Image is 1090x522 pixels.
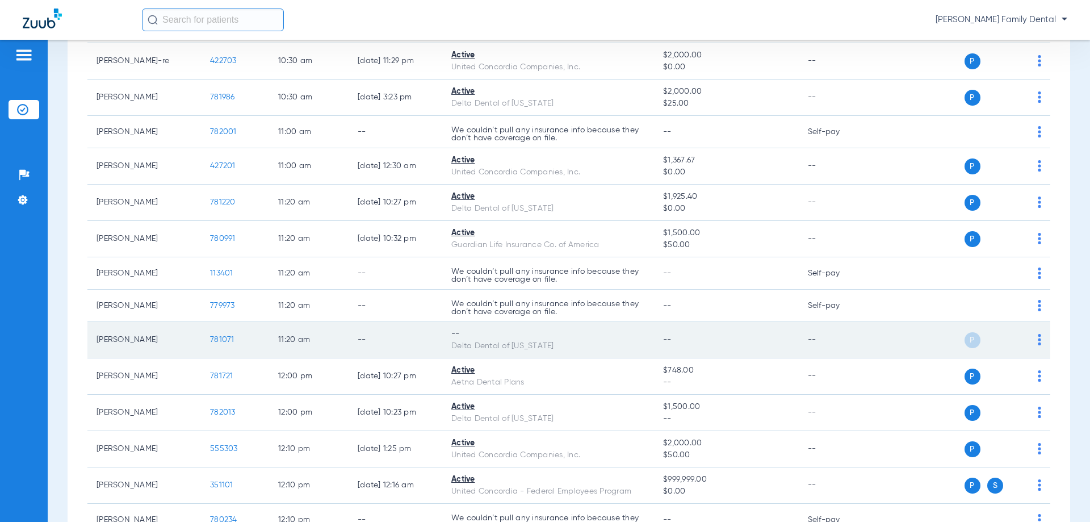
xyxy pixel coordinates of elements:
span: -- [663,269,672,277]
td: 11:20 AM [269,185,349,221]
td: 12:00 PM [269,395,349,431]
td: [PERSON_NAME] [87,185,201,221]
span: [PERSON_NAME] Family Dental [936,14,1067,26]
div: Active [451,227,645,239]
iframe: Chat Widget [1033,467,1090,522]
td: [PERSON_NAME] [87,395,201,431]
span: -- [663,413,789,425]
td: 11:20 AM [269,290,349,322]
td: -- [349,116,442,148]
input: Search for patients [142,9,284,31]
td: [PERSON_NAME] [87,358,201,395]
td: -- [799,431,875,467]
td: 11:00 AM [269,148,349,185]
span: P [965,158,980,174]
td: -- [799,467,875,504]
td: -- [799,80,875,116]
td: -- [799,43,875,80]
span: -- [663,377,789,389]
span: S [987,478,1003,494]
p: We couldn’t pull any insurance info because they don’t have coverage on file. [451,268,645,283]
td: -- [799,358,875,395]
span: P [965,478,980,494]
span: P [965,441,980,457]
span: P [965,405,980,421]
span: P [965,90,980,106]
td: [DATE] 10:32 PM [349,221,442,257]
td: [PERSON_NAME] [87,221,201,257]
td: [PERSON_NAME] [87,116,201,148]
td: -- [799,322,875,358]
img: group-dot-blue.svg [1038,407,1041,418]
td: 11:00 AM [269,116,349,148]
img: group-dot-blue.svg [1038,370,1041,382]
span: 781071 [210,336,234,344]
td: 10:30 AM [269,43,349,80]
td: -- [799,221,875,257]
td: [DATE] 10:27 PM [349,185,442,221]
td: Self-pay [799,290,875,322]
span: P [965,332,980,348]
td: [PERSON_NAME] [87,322,201,358]
div: Active [451,401,645,413]
span: 351101 [210,481,233,489]
span: 781986 [210,93,235,101]
td: 11:20 AM [269,221,349,257]
span: 555303 [210,445,238,453]
td: [PERSON_NAME] [87,148,201,185]
div: United Concordia - Federal Employees Program [451,486,645,498]
span: $1,500.00 [663,401,789,413]
td: [PERSON_NAME]-re [87,43,201,80]
td: -- [349,290,442,322]
td: 12:00 PM [269,358,349,395]
img: group-dot-blue.svg [1038,443,1041,454]
span: 782013 [210,408,236,416]
span: P [965,53,980,69]
div: Delta Dental of [US_STATE] [451,203,645,215]
span: 780991 [210,235,236,243]
span: 782001 [210,128,237,136]
span: 113401 [210,269,233,277]
span: $50.00 [663,239,789,251]
img: group-dot-blue.svg [1038,160,1041,172]
img: group-dot-blue.svg [1038,334,1041,345]
td: 12:10 PM [269,467,349,504]
td: [PERSON_NAME] [87,257,201,290]
div: Delta Dental of [US_STATE] [451,340,645,352]
td: 10:30 AM [269,80,349,116]
td: [DATE] 10:23 PM [349,395,442,431]
span: 427201 [210,162,236,170]
td: -- [799,185,875,221]
td: [DATE] 1:25 PM [349,431,442,467]
td: -- [799,395,875,431]
td: [PERSON_NAME] [87,80,201,116]
span: P [965,195,980,211]
div: Delta Dental of [US_STATE] [451,413,645,425]
span: $2,000.00 [663,437,789,449]
div: Active [451,154,645,166]
span: $0.00 [663,61,789,73]
span: $1,925.40 [663,191,789,203]
div: United Concordia Companies, Inc. [451,166,645,178]
span: P [965,231,980,247]
td: 11:20 AM [269,322,349,358]
div: Active [451,437,645,449]
span: $50.00 [663,449,789,461]
td: 12:10 PM [269,431,349,467]
td: [DATE] 12:16 AM [349,467,442,504]
img: Search Icon [148,15,158,25]
img: group-dot-blue.svg [1038,126,1041,137]
span: $999,999.00 [663,474,789,486]
span: $0.00 [663,486,789,498]
td: [DATE] 3:23 PM [349,80,442,116]
span: $2,000.00 [663,49,789,61]
div: -- [451,328,645,340]
td: [DATE] 11:29 PM [349,43,442,80]
span: 781220 [210,198,236,206]
td: -- [349,322,442,358]
div: Active [451,191,645,203]
td: -- [799,148,875,185]
td: [DATE] 10:27 PM [349,358,442,395]
span: $2,000.00 [663,86,789,98]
